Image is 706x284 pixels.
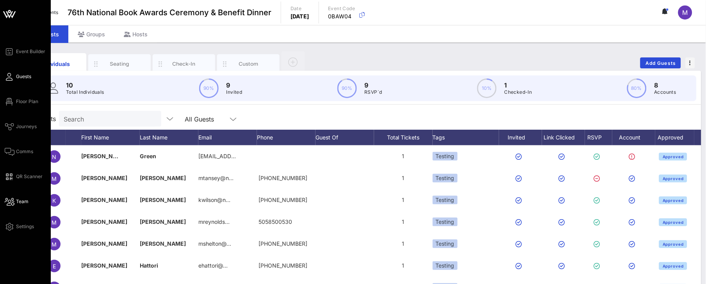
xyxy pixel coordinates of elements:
[374,167,433,189] div: 1
[433,218,458,226] div: Testing
[662,176,684,181] span: Approved
[5,97,38,106] a: Floor Plan
[16,73,31,80] span: Guests
[102,60,137,68] div: Seating
[499,130,542,145] div: Invited
[16,173,43,180] span: QR Scanner
[433,130,499,145] div: Tags
[654,88,676,96] p: Accounts
[365,80,382,90] p: 9
[259,262,307,269] span: +16319422569
[5,197,29,206] a: Team
[140,262,158,269] span: Hattori
[259,175,307,181] span: +16464799676
[659,153,688,161] button: Approved
[68,25,114,43] div: Groups
[16,198,29,205] span: Team
[198,233,231,255] p: mshelton@…
[291,5,309,13] p: Date
[81,196,127,203] span: [PERSON_NAME]
[662,220,684,225] span: Approved
[140,130,198,145] div: Last Name
[433,261,458,270] div: Testing
[53,263,56,270] span: E
[662,198,684,203] span: Approved
[81,218,127,225] span: [PERSON_NAME]
[655,130,694,145] div: Approved
[81,240,127,247] span: [PERSON_NAME]
[662,242,684,246] span: Approved
[52,241,57,248] span: M
[198,130,257,145] div: Email
[53,197,56,204] span: K
[180,111,242,127] div: All Guests
[198,167,234,189] p: mtansey@n…
[38,60,73,68] div: Individuals
[140,175,186,181] span: [PERSON_NAME]
[5,72,31,81] a: Guests
[5,222,34,231] a: Settings
[81,175,127,181] span: [PERSON_NAME]
[81,262,127,269] span: [PERSON_NAME]
[140,240,186,247] span: [PERSON_NAME]
[316,130,374,145] div: Guest Of
[433,152,458,161] div: Testing
[185,116,214,123] div: All Guests
[259,218,292,225] span: 5058500530
[140,196,186,203] span: [PERSON_NAME]
[328,5,355,13] p: Event Code
[365,88,382,96] p: RSVP`d
[433,196,458,204] div: Testing
[231,60,266,68] div: Custom
[198,153,292,159] span: [EMAIL_ADDRESS][DOMAIN_NAME]
[140,153,156,159] span: Green
[612,130,655,145] div: Account
[5,122,37,131] a: Journeys
[259,196,307,203] span: +16467626311
[328,13,355,20] p: 0BAW04
[640,57,681,68] button: Add Guests
[659,240,688,248] button: Approved
[140,218,186,225] span: [PERSON_NAME]
[114,25,157,43] div: Hosts
[68,7,271,18] span: 76th National Book Awards Ceremony & Benefit Dinner
[16,223,34,230] span: Settings
[16,48,45,55] span: Event Builder
[505,80,532,90] p: 1
[52,175,57,182] span: M
[291,13,309,20] p: [DATE]
[678,5,692,20] div: M
[659,175,688,182] button: Approved
[198,255,228,277] p: ehattori@…
[585,130,612,145] div: RSVP
[683,9,688,16] span: M
[662,154,684,159] span: Approved
[226,80,242,90] p: 9
[52,154,57,160] span: N
[659,218,688,226] button: Approved
[16,148,33,155] span: Comms
[226,88,242,96] p: Invited
[542,130,585,145] div: Link Clicked
[66,80,104,90] p: 10
[198,189,230,211] p: kwilson@n…
[5,147,33,156] a: Comms
[81,130,140,145] div: First Name
[16,98,38,105] span: Floor Plan
[374,211,433,233] div: 1
[16,123,37,130] span: Journeys
[505,88,532,96] p: Checked-In
[81,153,127,159] span: [PERSON_NAME]
[5,172,43,181] a: QR Scanner
[433,239,458,248] div: Testing
[374,233,433,255] div: 1
[374,145,433,167] div: 1
[167,60,201,68] div: Check-In
[257,130,316,145] div: Phone
[52,219,57,226] span: M
[645,60,676,66] span: Add Guests
[374,189,433,211] div: 1
[198,211,230,233] p: mreynolds…
[374,255,433,277] div: 1
[374,130,433,145] div: Total Tickets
